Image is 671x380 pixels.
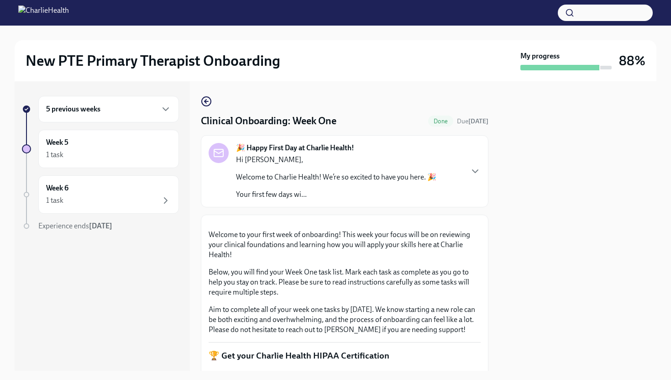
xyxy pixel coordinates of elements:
p: Your first few days wi... [236,190,436,200]
p: Welcome to Charlie Health! We’re so excited to have you here. 🎉 [236,172,436,182]
p: Aim to complete all of your week one tasks by [DATE]. We know starting a new role can be both exc... [209,305,481,335]
p: Welcome to your first week of onboarding! This week your focus will be on reviewing your clinical... [209,230,481,260]
strong: [DATE] [89,222,112,230]
strong: [DATE] [468,117,488,125]
div: 1 task [46,195,63,206]
span: Experience ends [38,222,112,230]
strong: My progress [520,51,560,61]
p: Below, you will find your Week One task list. Mark each task as complete as you go to help you st... [209,267,481,297]
h6: Week 6 [46,183,68,193]
h6: Week 5 [46,137,68,148]
img: CharlieHealth [18,5,69,20]
a: Week 61 task [22,175,179,214]
div: 5 previous weeks [38,96,179,122]
p: 🏆 Get your Charlie Health HIPAA Certification [209,350,481,362]
h2: New PTE Primary Therapist Onboarding [26,52,280,70]
h6: 5 previous weeks [46,104,100,114]
p: Hi [PERSON_NAME], [236,155,436,165]
a: Week 51 task [22,130,179,168]
h3: 88% [619,53,645,69]
span: Done [428,118,453,125]
h4: Clinical Onboarding: Week One [201,114,336,128]
strong: 🎉 Happy First Day at Charlie Health! [236,143,354,153]
span: Due [457,117,488,125]
div: 1 task [46,150,63,160]
span: August 23rd, 2025 10:00 [457,117,488,126]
